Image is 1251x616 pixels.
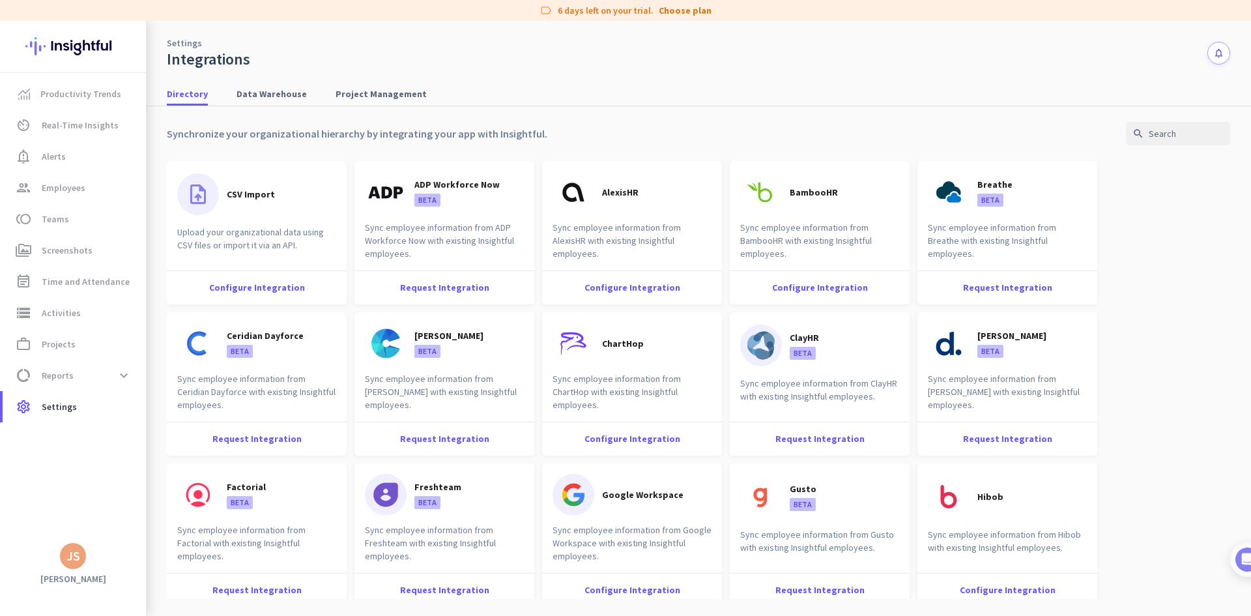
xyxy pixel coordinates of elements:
p: BETA [414,194,440,207]
span: Directory [167,87,208,100]
p: Ceridian Dayforce [227,329,304,342]
img: icon [365,323,407,364]
div: Show me how [50,303,227,340]
div: Sync employee information from ClayHR with existing Insightful employees. [730,377,910,418]
div: Sync employee information from [PERSON_NAME] with existing Insightful employees. [917,372,1097,422]
i: notification_important [16,149,31,164]
i: work_outline [16,336,31,352]
div: Sync employee information from BambooHR with existing Insightful employees. [730,221,910,271]
span: Projects [42,336,76,352]
img: icon [365,474,407,516]
p: Freshteam [414,480,461,493]
p: ADP Workforce Now [414,178,500,191]
div: Request Integration [917,271,1097,304]
a: av_timerReal-Time Insights [3,110,146,141]
img: icon [740,325,782,366]
a: event_noteTime and Attendance [3,266,146,297]
div: Configure Integration [542,573,722,607]
img: icon [928,476,970,518]
i: event_note [16,274,31,289]
p: Google Workspace [602,488,683,501]
i: upload_file [186,183,210,206]
p: BETA [414,496,440,509]
button: expand_more [112,364,136,387]
div: 🎊 Welcome to Insightful! 🎊 [18,50,242,97]
div: Request Integration [354,573,534,607]
div: Configure Integration [542,422,722,456]
div: Request Integration [354,271,534,304]
a: Choose plan [659,4,712,17]
p: BambooHR [790,186,838,199]
p: About 10 minutes [166,171,248,185]
img: icon [553,323,594,364]
span: Project Management [336,87,427,100]
img: icon [928,323,970,364]
p: Factorial [227,480,266,493]
a: groupEmployees [3,172,146,203]
img: icon [177,474,219,516]
span: Tasks [214,439,242,448]
img: icon [553,474,594,516]
a: menu-itemProductivity Trends [3,78,146,110]
a: notification_importantAlerts [3,141,146,172]
i: settings [16,399,31,415]
div: Sync employee information from AlexisHR with existing Insightful employees. [542,221,722,271]
p: BETA [790,347,816,360]
div: Sync employee information from Hibob with existing Insightful employees. [917,528,1097,569]
div: Sync employee information from ADP Workforce Now with existing Insightful employees. [354,221,534,271]
div: Sync employee information from Factorial with existing Insightful employees. [167,523,347,573]
div: 1Add employees [24,222,237,243]
div: Close [229,5,252,29]
div: JS [66,550,80,563]
span: Reports [42,368,74,383]
span: Data Warehouse [237,87,307,100]
a: Settings [167,37,202,50]
a: data_usageReportsexpand_more [3,360,146,391]
div: [PERSON_NAME] from Insightful [72,140,214,153]
a: settingsSettings [3,391,146,422]
p: BETA [227,345,253,358]
div: Configure Integration [167,271,347,304]
button: Messages [65,407,130,459]
img: icon [553,171,594,213]
img: icon [928,171,970,213]
div: Request Integration [917,422,1097,456]
span: Productivity Trends [40,86,121,102]
button: Mark as completed [50,366,151,380]
div: Request Integration [730,422,910,456]
div: Request Integration [167,573,347,607]
div: It's time to add your employees! This is crucial since Insightful will start collecting their act... [50,248,227,303]
i: label [539,4,553,17]
span: Help [152,439,173,448]
div: Sync employee information from [PERSON_NAME] with existing Insightful employees. [354,372,534,422]
div: Sync employee information from Google Workspace with existing Insightful employees. [542,523,722,573]
p: [PERSON_NAME] [414,329,483,342]
img: icon [740,476,782,518]
img: icon [177,323,219,364]
div: Request Integration [730,573,910,607]
div: Integrations [167,50,250,69]
span: Alerts [42,149,66,164]
input: Search [1126,122,1230,145]
span: Messages [76,439,121,448]
p: BETA [790,498,816,511]
a: tollTeams [3,203,146,235]
p: BETA [977,345,1003,358]
p: ChartHop [602,337,644,350]
span: Employees [42,180,85,196]
img: Insightful logo [25,21,121,72]
i: storage [16,305,31,321]
p: Synchronize your organizational hierarchy by integrating your app with Insightful. [167,126,547,141]
h1: Tasks [111,6,152,28]
button: notifications [1207,42,1230,65]
div: Sync employee information from Freshteam with existing Insightful employees. [354,523,534,573]
i: notifications [1213,48,1224,59]
p: CSV Import [227,188,275,201]
span: Activities [42,305,81,321]
div: Configure Integration [730,271,910,304]
i: toll [16,211,31,227]
p: ClayHR [790,331,819,344]
div: Configure Integration [917,573,1097,607]
img: menu-item [18,88,30,100]
div: Sync employee information from ChartHop with existing Insightful employees. [542,372,722,422]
